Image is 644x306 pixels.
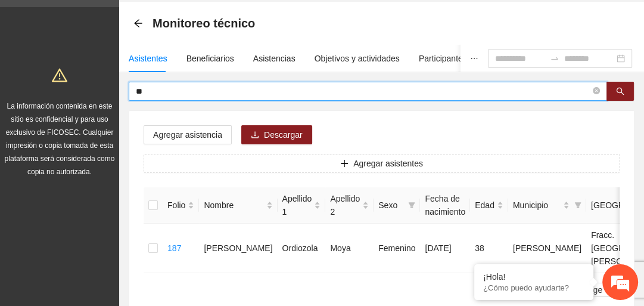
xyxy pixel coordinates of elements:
[199,187,277,224] th: Nombre
[325,224,374,273] td: Moya
[461,45,488,72] button: ellipsis
[508,224,586,273] td: [PERSON_NAME]
[253,52,295,65] div: Asistencias
[470,224,508,273] td: 38
[406,196,418,214] span: filter
[129,52,167,65] div: Asistentes
[470,187,508,224] th: Edad
[69,91,164,212] span: Estamos en línea.
[353,157,423,170] span: Agregar asistentes
[419,52,467,65] div: Participantes
[204,199,263,212] span: Nombre
[593,86,600,97] span: close-circle
[408,202,415,209] span: filter
[163,187,199,224] th: Folio
[6,190,227,232] textarea: Escriba su mensaje y pulse “Intro”
[62,61,200,76] div: Chatee con nosotros ahora
[340,159,349,169] span: plus
[374,224,420,273] td: Femenino
[167,199,185,212] span: Folio
[572,196,584,214] span: filter
[241,125,312,144] button: downloadDescargar
[199,224,277,273] td: [PERSON_NAME]
[133,18,143,29] div: Back
[606,82,634,101] button: search
[593,87,600,94] span: close-circle
[574,202,581,209] span: filter
[264,128,303,141] span: Descargar
[186,52,234,65] div: Beneficiarios
[483,283,584,292] p: ¿Cómo puedo ayudarte?
[153,14,255,33] span: Monitoreo técnico
[133,18,143,28] span: arrow-left
[470,54,478,63] span: ellipsis
[144,154,620,173] button: plusAgregar asistentes
[251,131,259,140] span: download
[513,199,561,212] span: Municipio
[195,6,224,35] div: Minimizar ventana de chat en vivo
[550,54,559,63] span: swap-right
[278,224,326,273] td: Ordiozola
[282,192,312,218] span: Apellido 1
[52,67,67,83] span: warning
[144,125,232,144] button: Agregar asistencia
[508,187,586,224] th: Municipio
[315,52,400,65] div: Objetivos y actividades
[475,199,494,212] span: Edad
[483,272,584,282] div: ¡Hola!
[167,243,181,253] a: 187
[278,187,326,224] th: Apellido 1
[153,128,222,141] span: Agregar asistencia
[378,199,403,212] span: Sexo
[616,87,624,97] span: search
[5,102,115,176] span: La información contenida en este sitio es confidencial y para uso exclusivo de FICOSEC. Cualquier...
[420,187,470,224] th: Fecha de nacimiento
[550,54,559,63] span: to
[420,224,470,273] td: [DATE]
[325,187,374,224] th: Apellido 2
[330,192,360,218] span: Apellido 2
